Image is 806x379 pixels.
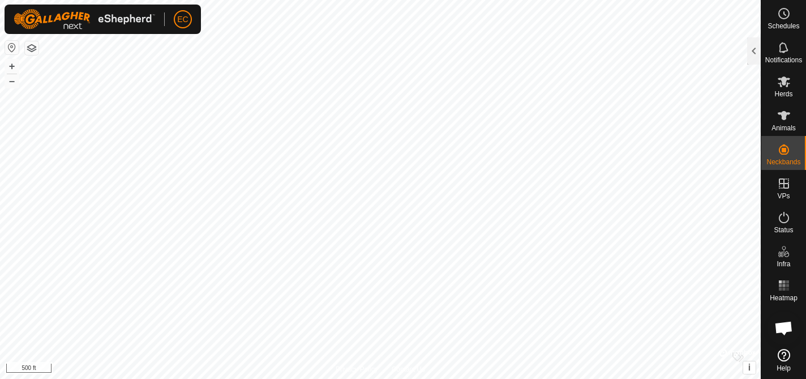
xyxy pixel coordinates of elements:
span: Notifications [765,57,802,63]
span: Help [777,365,791,372]
button: – [5,74,19,88]
div: Open chat [767,311,801,345]
span: i [748,363,751,372]
span: Heatmap [770,295,798,301]
span: Neckbands [766,159,800,165]
button: + [5,59,19,73]
a: Contact Us [392,364,425,374]
button: Reset Map [5,41,19,54]
img: Gallagher Logo [14,9,155,29]
span: Infra [777,261,790,267]
a: Help [761,344,806,376]
a: Privacy Policy [336,364,378,374]
span: VPs [777,193,790,199]
button: Map Layers [25,41,38,55]
span: EC [177,14,188,25]
span: Animals [771,125,796,131]
span: Schedules [768,23,799,29]
button: i [743,361,756,374]
span: Herds [774,91,792,97]
span: Status [774,227,793,233]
